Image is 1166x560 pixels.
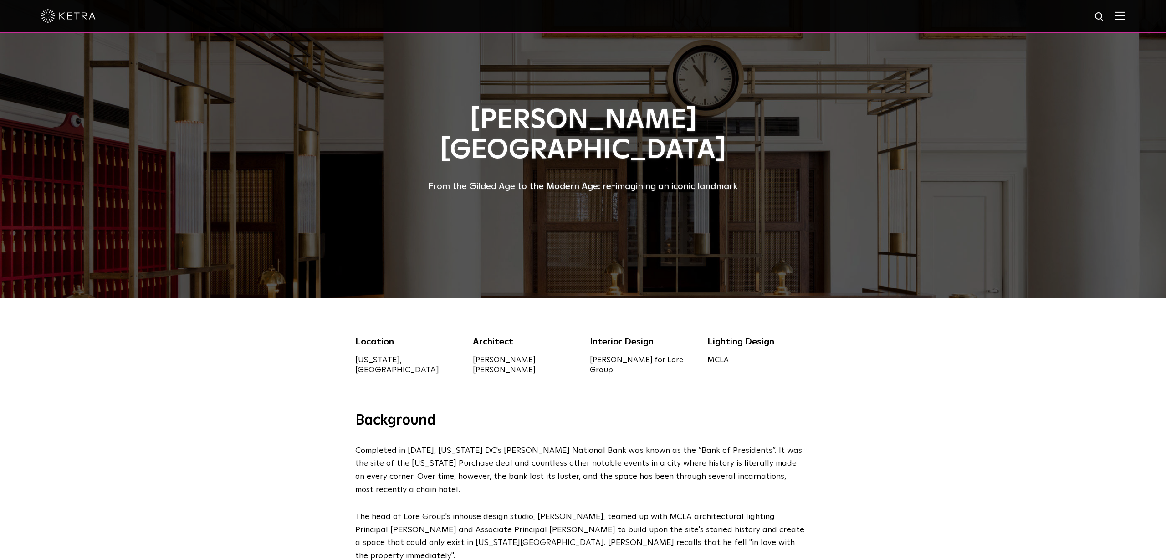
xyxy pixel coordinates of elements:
[473,335,577,349] div: Architect
[355,105,811,165] h1: [PERSON_NAME][GEOGRAPHIC_DATA]
[473,356,536,374] a: [PERSON_NAME] [PERSON_NAME]
[707,335,811,349] div: Lighting Design
[355,513,804,560] span: The head of Lore Group's inhouse design studio, [PERSON_NAME], teamed up with MCLA architectural ...
[590,335,694,349] div: Interior Design
[355,355,459,375] div: [US_STATE], [GEOGRAPHIC_DATA]
[41,9,96,23] img: ketra-logo-2019-white
[355,411,811,431] h3: Background
[355,179,811,194] div: From the Gilded Age to the Modern Age: re-imagining an iconic landmark
[590,356,683,374] a: [PERSON_NAME] for Lore Group
[1115,11,1125,20] img: Hamburger%20Nav.svg
[355,447,802,494] span: Completed in [DATE], [US_STATE] DC's [PERSON_NAME] National Bank was known as the “Bank of Presid...
[355,335,459,349] div: Location
[1094,11,1105,23] img: search icon
[707,356,729,364] a: MCLA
